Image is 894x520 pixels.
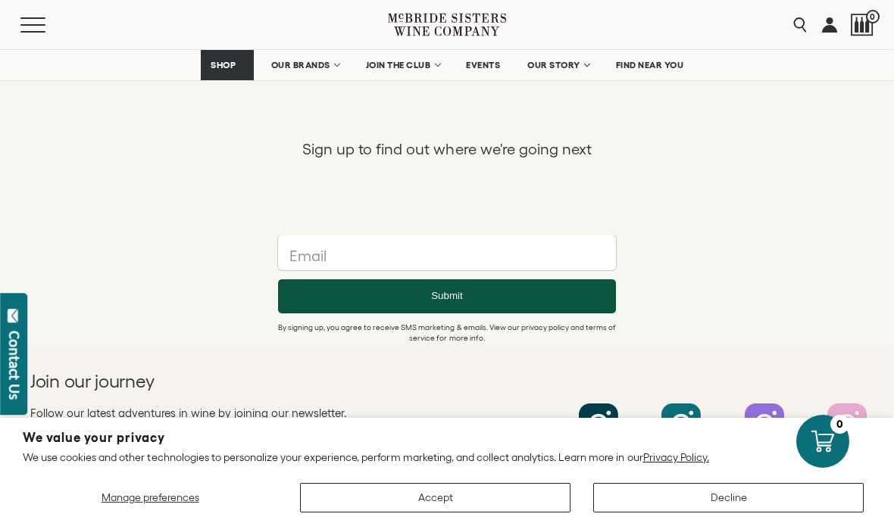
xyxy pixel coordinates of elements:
a: OUR BRANDS [261,50,349,80]
a: Follow McBride Sisters Collection on Instagram Mcbride SistersCollection [642,403,721,468]
span: OUR STORY [527,60,580,70]
span: FIND NEAR YOU [616,60,684,70]
a: JOIN THE CLUB [356,50,449,80]
span: SHOP [211,60,236,70]
span: OUR BRANDS [271,60,330,70]
a: Follow McBride Sisters on Instagram McbrideSisters [559,403,638,468]
span: JOIN THE CLUB [366,60,431,70]
a: SHOP [201,50,254,80]
div: Contact Us [7,331,22,400]
h2: We value your privacy [23,431,871,444]
button: Accept [300,483,570,512]
button: Manage preferences [23,483,277,512]
a: Follow Black Girl Magic Wines on Instagram Black GirlMagic Wines [725,403,804,468]
a: EVENTS [456,50,510,80]
div: 0 [830,415,849,434]
p: Sign up to find out where we're going next [302,139,592,159]
h2: Join our journey [30,369,405,394]
a: Privacy Policy. [643,451,709,463]
p: Follow our latest adventures in wine by joining our newsletter. No pressure. No spamming. Opt out... [30,404,447,439]
a: Follow SHE CAN Wines on Instagram She CanWines [808,403,886,468]
p: We use cookies and other technologies to personalize your experience, perform marketing, and coll... [23,450,871,464]
span: EVENTS [466,60,500,70]
button: Mobile Menu Trigger [20,17,75,33]
span: 0 [866,10,880,23]
a: OUR STORY [517,50,599,80]
a: FIND NEAR YOU [606,50,694,80]
span: Manage preferences [102,491,199,503]
button: Decline [593,483,864,512]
